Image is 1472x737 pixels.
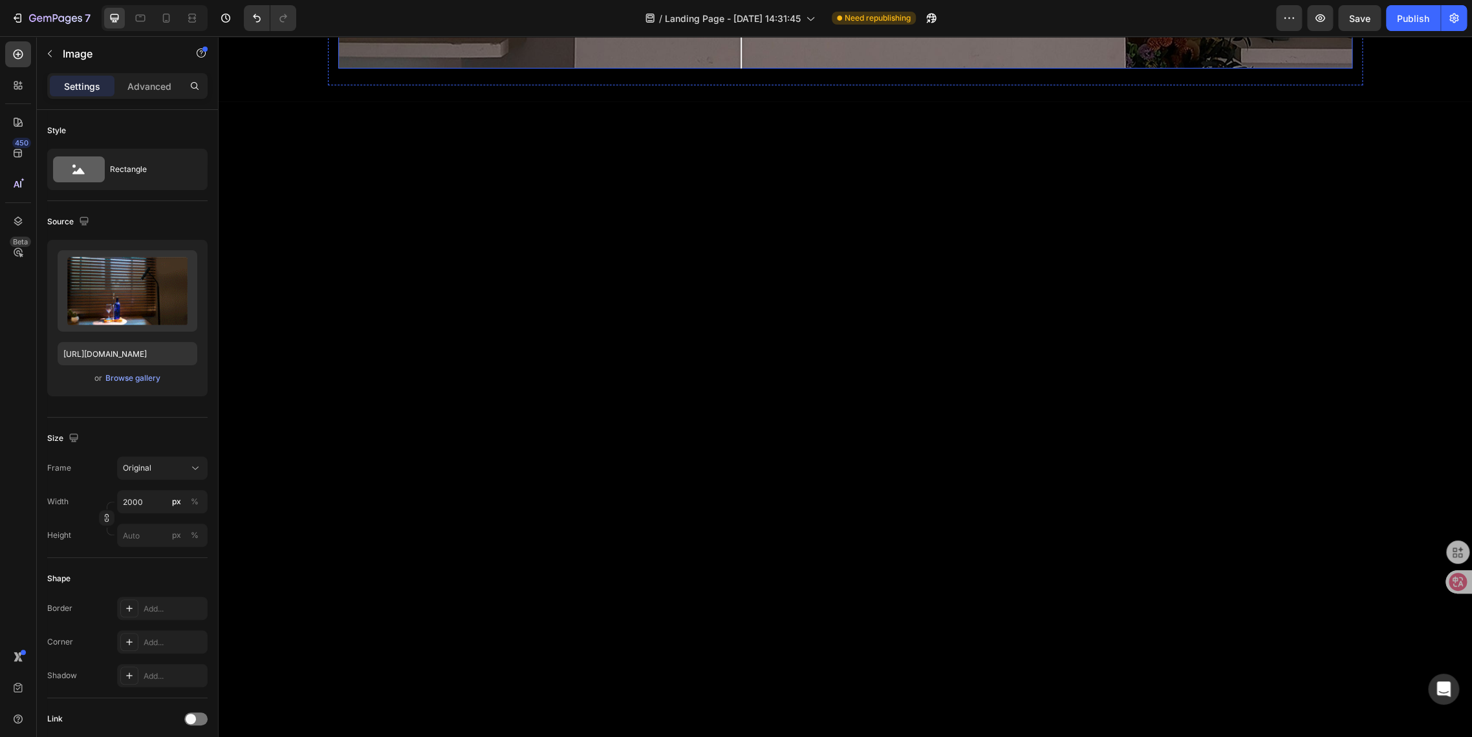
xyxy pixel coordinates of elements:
div: Rectangle [110,155,189,184]
img: preview-image [58,250,197,332]
span: Need republishing [845,12,911,24]
p: 7 [85,10,91,26]
span: Original [123,462,151,474]
div: Link [47,713,63,725]
div: Add... [144,670,204,682]
div: Open Intercom Messenger [1428,674,1459,705]
div: px [172,529,181,541]
div: Shadow [47,670,77,681]
div: % [191,529,199,541]
button: Browse gallery [105,372,161,385]
label: Height [47,529,71,541]
div: Size [47,430,81,447]
p: Settings [64,80,100,93]
span: or [94,370,102,386]
button: px [187,528,202,543]
div: 450 [12,138,31,148]
p: Advanced [127,80,171,93]
div: Publish [1397,12,1429,25]
div: Source [47,213,92,231]
div: % [191,496,199,507]
button: % [169,528,184,543]
div: Corner [47,636,73,648]
div: Browse gallery [105,372,160,384]
input: https://example.com/image.jpg [58,342,197,365]
div: Add... [144,603,204,615]
span: / [659,12,662,25]
div: px [172,496,181,507]
button: Save [1338,5,1381,31]
p: Image [63,46,173,61]
div: Shape [47,573,70,584]
div: Add... [144,637,204,648]
input: px% [117,524,208,547]
button: Publish [1386,5,1440,31]
span: Landing Page - [DATE] 14:31:45 [665,12,801,25]
button: % [169,494,184,509]
input: px% [117,490,208,513]
div: Undo/Redo [244,5,296,31]
div: Beta [10,237,31,247]
button: Original [117,456,208,480]
button: px [187,494,202,509]
label: Frame [47,462,71,474]
span: Save [1349,13,1370,24]
button: 7 [5,5,96,31]
label: Width [47,496,69,507]
div: Style [47,125,66,136]
iframe: Design area [218,36,1472,737]
div: Border [47,603,72,614]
